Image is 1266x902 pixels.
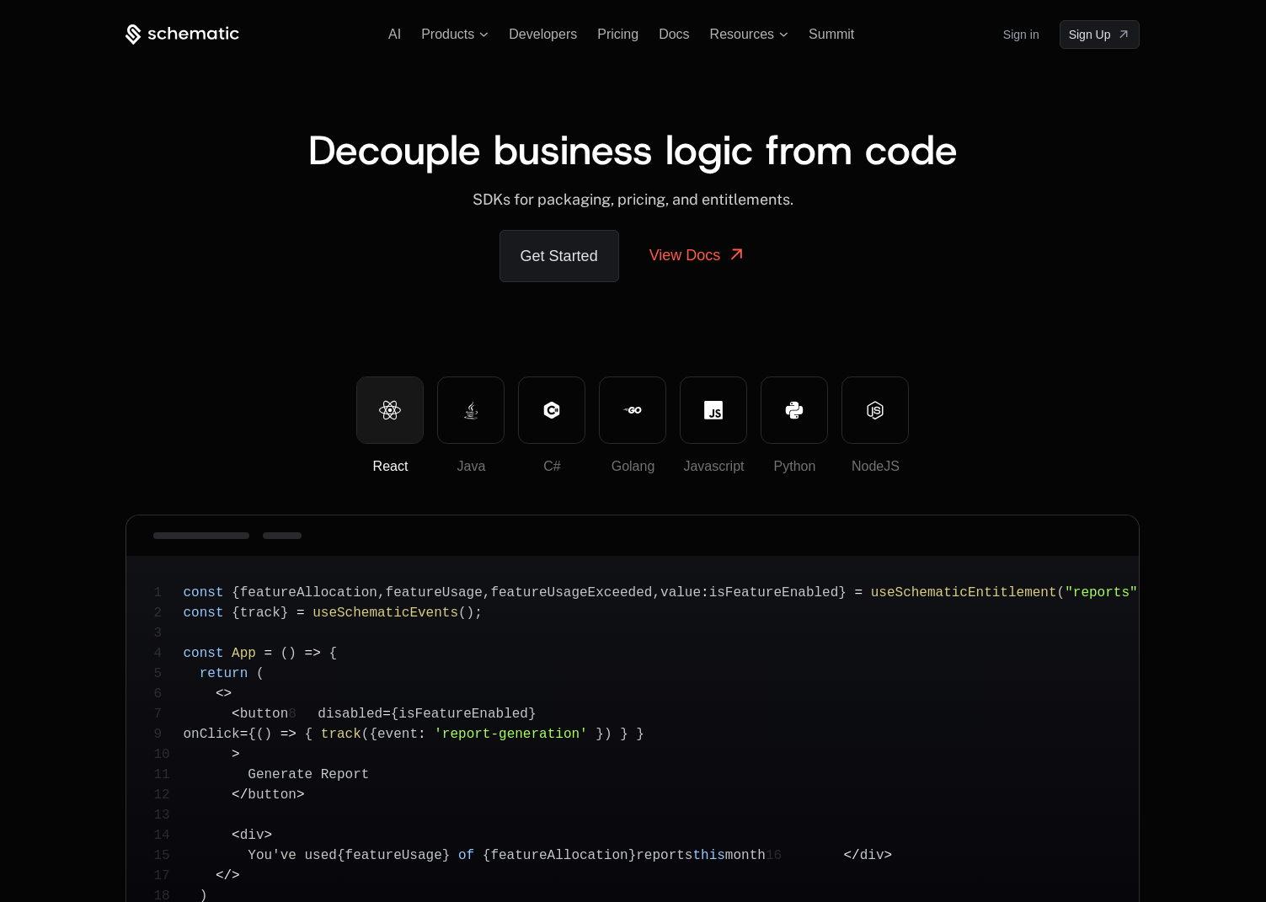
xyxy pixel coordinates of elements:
[871,585,1057,600] span: useSchematicEntitlement
[232,747,240,762] span: >
[153,765,183,785] span: 11
[860,848,884,863] span: div
[710,27,774,42] span: Resources
[153,825,183,846] span: 14
[318,707,382,722] span: disabled
[841,376,909,444] button: NodeJS
[628,848,637,863] span: }
[490,585,652,600] span: featureUsageExceeded
[329,646,337,661] span: {
[216,686,224,702] span: <
[1060,20,1140,49] a: [object Object]
[248,767,312,782] span: Generate
[305,727,313,742] span: {
[659,27,689,41] a: Docs
[442,848,451,863] span: }
[280,727,296,742] span: =>
[240,606,280,621] span: track
[597,27,638,41] a: Pricing
[490,848,628,863] span: featureAllocation
[458,606,467,621] span: (
[153,866,183,886] span: 17
[308,123,958,177] span: Decouple business logic from code
[421,27,474,42] span: Products
[240,707,289,722] span: button
[629,230,767,280] a: View Docs
[264,646,273,661] span: =
[636,727,644,742] span: }
[843,848,852,863] span: <
[183,606,223,621] span: const
[240,585,377,600] span: featureAllocation
[434,727,587,742] span: 'report-generation'
[388,27,401,41] a: AI
[499,230,619,282] a: Get Started
[509,27,577,41] span: Developers
[377,727,418,742] span: event
[692,848,724,863] span: this
[599,376,666,444] button: Golang
[337,848,345,863] span: {
[483,848,491,863] span: {
[153,623,183,643] span: 3
[232,707,240,722] span: <
[681,456,746,477] div: Javascript
[153,745,183,765] span: 10
[1138,585,1146,600] span: )
[345,848,442,863] span: featureUsage
[296,787,305,803] span: >
[232,585,240,600] span: {
[596,727,604,742] span: }
[660,585,701,600] span: value
[272,848,337,863] span: 've used
[256,666,264,681] span: (
[474,606,483,621] span: ;
[1003,21,1039,48] a: Sign in
[391,707,399,722] span: {
[183,646,223,661] span: const
[438,456,504,477] div: Java
[288,646,296,661] span: )
[256,727,264,742] span: (
[240,828,264,843] span: div
[153,664,183,684] span: 5
[200,666,248,681] span: return
[725,848,766,863] span: month
[604,727,612,742] span: )
[248,727,256,742] span: {
[386,585,483,600] span: featureUsage
[382,707,391,722] span: =
[1065,585,1137,600] span: "reports"
[288,704,318,724] span: 8
[369,727,377,742] span: {
[153,805,183,825] span: 13
[884,848,893,863] span: >
[437,376,505,444] button: Java
[701,585,709,600] span: :
[467,606,475,621] span: )
[1057,585,1066,600] span: (
[1069,26,1111,43] span: Sign Up
[232,868,240,883] span: >
[232,787,240,803] span: <
[183,727,239,742] span: onClick
[280,606,289,621] span: }
[183,585,223,600] span: const
[224,686,232,702] span: >
[398,707,528,722] span: isFeatureEnabled
[377,585,386,600] span: ,
[518,376,585,444] button: C#
[766,846,795,866] span: 16
[528,707,537,722] span: }
[838,585,847,600] span: }
[809,27,854,41] a: Summit
[232,606,240,621] span: {
[620,727,628,742] span: }
[321,727,361,742] span: track
[312,606,458,621] span: useSchematicEvents
[473,190,793,208] span: SDKs for packaging, pricing, and entitlements.
[264,727,273,742] span: )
